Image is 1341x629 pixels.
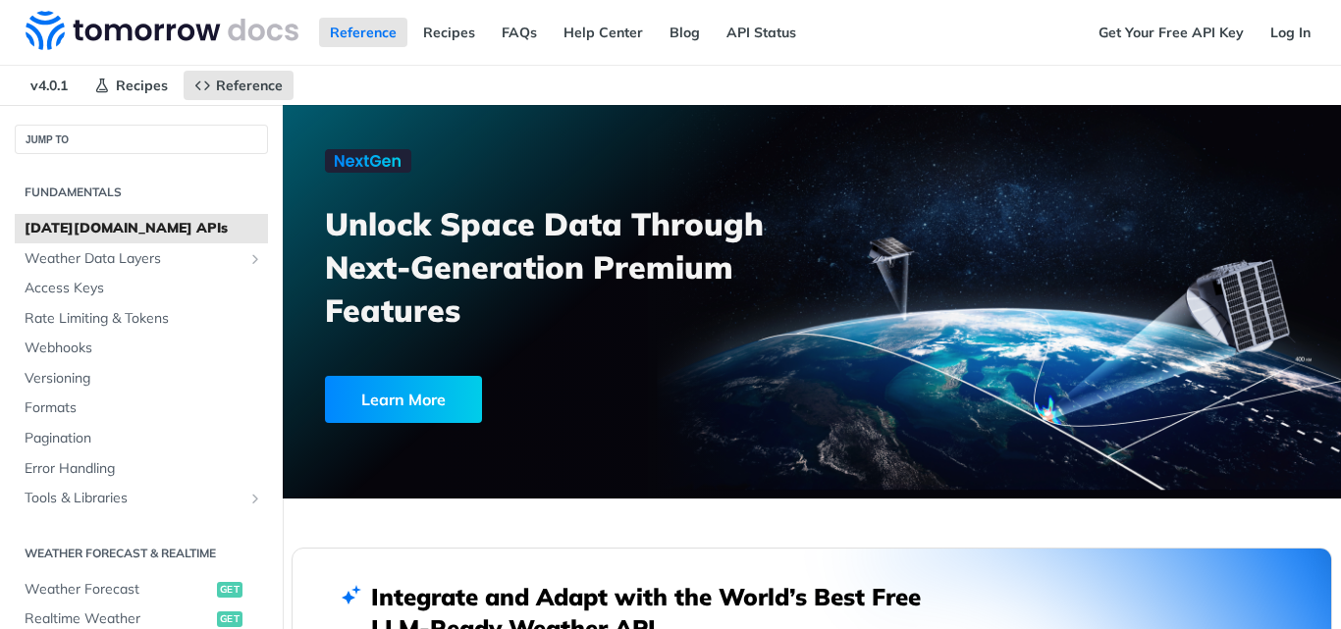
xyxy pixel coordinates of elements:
div: Learn More [325,376,482,423]
a: Get Your Free API Key [1088,18,1255,47]
a: Log In [1260,18,1321,47]
button: Show subpages for Weather Data Layers [247,251,263,267]
span: [DATE][DOMAIN_NAME] APIs [25,219,263,238]
a: Rate Limiting & Tokens [15,304,268,334]
a: Weather Forecastget [15,575,268,604]
a: Help Center [553,18,654,47]
span: Access Keys [25,279,263,298]
a: Error Handling [15,454,268,484]
a: Pagination [15,424,268,453]
a: [DATE][DOMAIN_NAME] APIs [15,214,268,243]
span: Pagination [25,429,263,448]
img: NextGen [325,149,411,173]
span: Error Handling [25,459,263,479]
a: Access Keys [15,274,268,303]
a: Webhooks [15,334,268,363]
span: Formats [25,398,263,418]
span: Reference [216,77,283,94]
span: Rate Limiting & Tokens [25,309,263,329]
span: Versioning [25,369,263,389]
span: Tools & Libraries [25,489,242,508]
span: Weather Data Layers [25,249,242,269]
a: Recipes [412,18,486,47]
button: JUMP TO [15,125,268,154]
h2: Fundamentals [15,183,268,201]
a: Weather Data LayersShow subpages for Weather Data Layers [15,244,268,274]
h2: Weather Forecast & realtime [15,545,268,562]
a: Reference [184,71,294,100]
span: Recipes [116,77,168,94]
a: API Status [716,18,807,47]
span: v4.0.1 [20,71,79,100]
a: Tools & LibrariesShow subpages for Tools & Libraries [15,484,268,513]
a: FAQs [491,18,548,47]
h3: Unlock Space Data Through Next-Generation Premium Features [325,202,833,332]
span: Webhooks [25,339,263,358]
span: Realtime Weather [25,609,212,629]
a: Blog [659,18,711,47]
span: get [217,582,242,598]
a: Reference [319,18,407,47]
a: Formats [15,393,268,423]
a: Learn More [325,376,731,423]
span: Weather Forecast [25,580,212,600]
span: get [217,611,242,627]
img: Tomorrow.io Weather API Docs [26,11,298,50]
button: Show subpages for Tools & Libraries [247,491,263,506]
a: Versioning [15,364,268,393]
a: Recipes [83,71,179,100]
